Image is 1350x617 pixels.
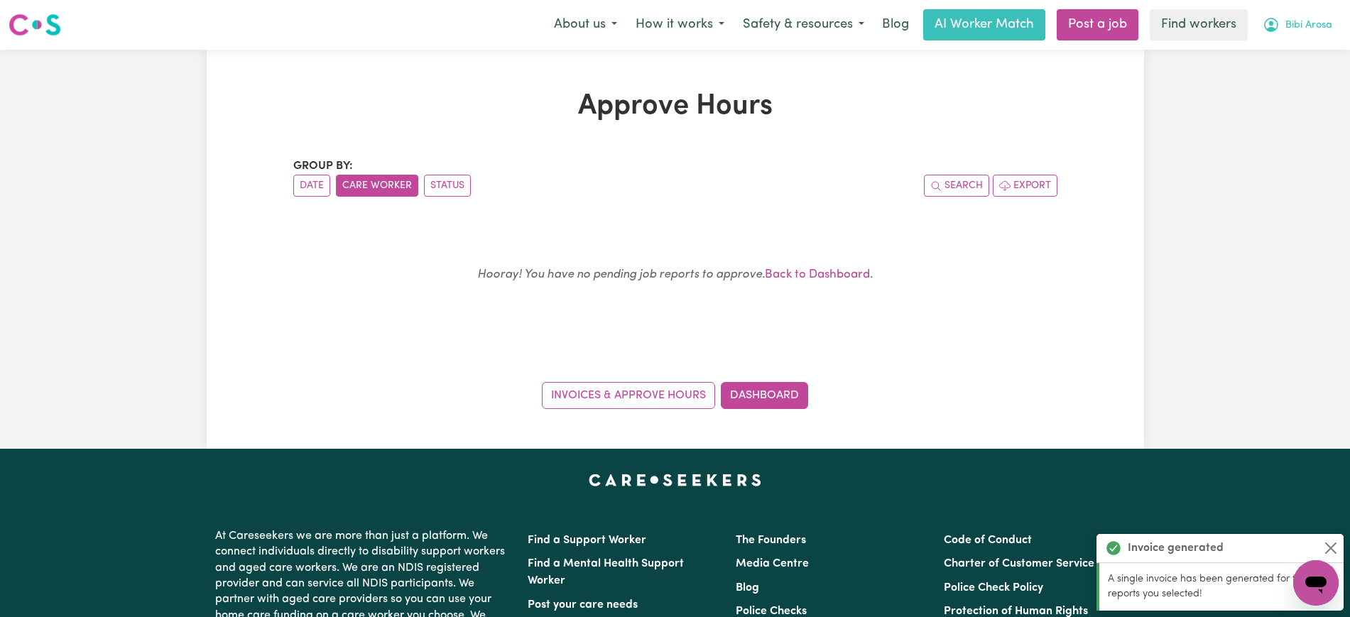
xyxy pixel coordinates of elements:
a: Blog [736,582,759,594]
a: Find a Support Worker [528,535,646,546]
a: Post your care needs [528,599,638,611]
button: sort invoices by paid status [424,175,471,197]
button: sort invoices by date [293,175,330,197]
a: AI Worker Match [923,9,1045,40]
a: Protection of Human Rights [944,606,1088,617]
a: Code of Conduct [944,535,1032,546]
button: Safety & resources [734,10,873,40]
a: Careseekers home page [589,474,761,486]
a: Blog [873,9,918,40]
button: How it works [626,10,734,40]
span: Bibi Arosa [1285,18,1332,33]
a: Find workers [1150,9,1248,40]
button: My Account [1253,10,1341,40]
h1: Approve Hours [293,89,1057,124]
button: sort invoices by care worker [336,175,418,197]
img: Careseekers logo [9,12,61,38]
a: Careseekers logo [9,9,61,41]
button: About us [545,10,626,40]
a: Police Checks [736,606,807,617]
button: Close [1322,540,1339,557]
a: Media Centre [736,558,809,569]
a: Charter of Customer Service [944,558,1094,569]
a: Back to Dashboard [765,268,870,280]
strong: Invoice generated [1128,540,1224,557]
a: Police Check Policy [944,582,1043,594]
button: Search [924,175,989,197]
a: Dashboard [721,382,808,409]
em: Hooray! You have no pending job reports to approve. [477,268,765,280]
p: A single invoice has been generated for the job reports you selected! [1108,572,1335,602]
a: Post a job [1057,9,1138,40]
iframe: Button to launch messaging window [1293,560,1339,606]
a: Find a Mental Health Support Worker [528,558,684,586]
span: Group by: [293,160,353,172]
a: Invoices & Approve Hours [542,382,715,409]
button: Export [993,175,1057,197]
a: The Founders [736,535,806,546]
small: . [477,268,873,280]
